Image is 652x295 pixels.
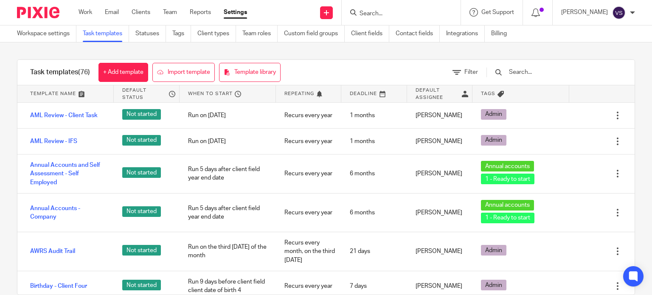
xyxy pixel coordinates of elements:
[132,8,150,17] a: Clients
[341,105,407,126] div: 1 months
[30,137,77,146] a: AML Review - IFS
[122,109,161,120] span: Not started
[276,131,341,152] div: Recurs every year
[416,87,460,101] span: Default assignee
[30,247,75,256] a: AWRS Audit Trail
[172,25,191,42] a: Tags
[180,159,276,189] div: Run 5 days after client field year end date
[30,90,76,97] span: Template name
[341,131,407,152] div: 1 months
[163,8,177,17] a: Team
[188,90,233,97] span: When to start
[122,87,166,101] span: Default status
[190,8,211,17] a: Reports
[485,201,530,209] span: Annual accounts
[485,162,530,171] span: Annual accounts
[407,163,472,184] div: [PERSON_NAME]
[491,25,513,42] a: Billing
[407,202,472,223] div: [PERSON_NAME]
[83,25,129,42] a: Task templates
[30,204,105,222] a: Annual Accounts - Company
[276,202,341,223] div: Recurs every year
[284,25,345,42] a: Custom field groups
[197,25,236,42] a: Client types
[78,69,90,76] span: (76)
[30,282,87,290] a: Birthday - Client Four
[341,241,407,262] div: 21 days
[561,8,608,17] p: [PERSON_NAME]
[446,25,485,42] a: Integrations
[284,90,314,97] span: Repeating
[30,161,105,187] a: Annual Accounts and Self Assessment - Self Employed
[464,69,478,75] span: Filter
[135,25,166,42] a: Statuses
[98,63,148,82] a: + Add template
[276,105,341,126] div: Recurs every year
[30,111,98,120] a: AML Review - Client Task
[30,68,90,77] h1: Task templates
[180,236,276,267] div: Run on the third [DATE] of the month
[396,25,440,42] a: Contact fields
[219,63,281,82] a: Template library
[612,6,626,20] img: svg%3E
[180,131,276,152] div: Run on [DATE]
[485,110,502,118] span: Admin
[79,8,92,17] a: Work
[485,246,502,255] span: Admin
[122,167,161,178] span: Not started
[341,163,407,184] div: 6 months
[276,232,341,271] div: Recurs every month, on the third [DATE]
[508,67,607,77] input: Search...
[242,25,278,42] a: Team roles
[224,8,247,17] a: Settings
[350,90,377,97] span: Deadline
[407,241,472,262] div: [PERSON_NAME]
[341,202,407,223] div: 6 months
[17,25,76,42] a: Workspace settings
[351,25,389,42] a: Client fields
[485,281,502,289] span: Admin
[276,163,341,184] div: Recurs every year
[152,63,215,82] a: Import template
[122,135,161,146] span: Not started
[105,8,119,17] a: Email
[180,198,276,228] div: Run 5 days after client field year end date
[481,9,514,15] span: Get Support
[122,245,161,256] span: Not started
[485,214,530,222] span: 1 - Ready to start
[122,280,161,290] span: Not started
[407,131,472,152] div: [PERSON_NAME]
[180,105,276,126] div: Run on [DATE]
[359,10,435,18] input: Search
[485,175,530,183] span: 1 - Ready to start
[481,90,495,97] span: Tags
[407,105,472,126] div: [PERSON_NAME]
[17,7,59,18] img: Pixie
[122,206,161,217] span: Not started
[485,136,502,144] span: Admin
